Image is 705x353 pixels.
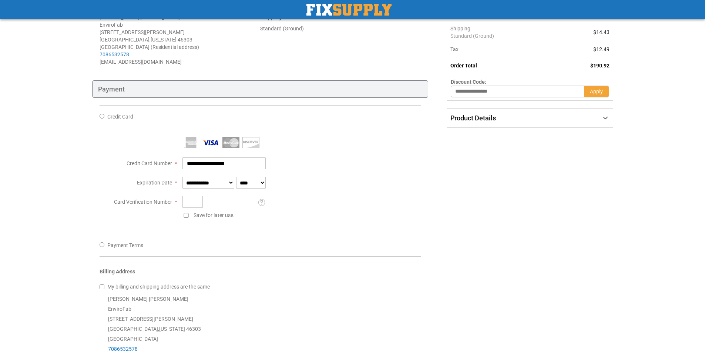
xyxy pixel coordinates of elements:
[593,46,610,52] span: $12.49
[584,86,609,97] button: Apply
[107,114,133,120] span: Credit Card
[590,63,610,69] span: $190.92
[260,14,302,20] strong: :
[222,137,239,148] img: MasterCard
[194,212,235,218] span: Save for later use.
[114,199,172,205] span: Card Verification Number
[202,137,219,148] img: Visa
[100,51,129,57] a: 7086532578
[450,26,470,31] span: Shipping
[242,137,259,148] img: Discover
[593,29,610,35] span: $14.43
[260,14,301,20] span: Shipping Method
[107,242,143,248] span: Payment Terms
[590,89,603,94] span: Apply
[137,180,172,186] span: Expiration Date
[306,4,392,16] img: Fix Industrial Supply
[182,137,199,148] img: American Express
[100,268,421,279] div: Billing Address
[107,284,210,290] span: My billing and shipping address are the same
[100,59,182,65] span: [EMAIL_ADDRESS][DOMAIN_NAME]
[260,25,421,32] div: Standard (Ground)
[92,80,429,98] div: Payment
[151,37,177,43] span: [US_STATE]
[108,346,138,352] a: 7086532578
[100,14,260,66] address: [PERSON_NAME] [PERSON_NAME] EnviroFab [STREET_ADDRESS][PERSON_NAME] [GEOGRAPHIC_DATA] , 46303 [GE...
[451,79,486,85] span: Discount Code:
[306,4,392,16] a: store logo
[450,114,496,122] span: Product Details
[127,160,172,166] span: Credit Card Number
[159,326,185,332] span: [US_STATE]
[450,63,477,69] strong: Order Total
[447,43,556,56] th: Tax
[450,32,552,40] span: Standard (Ground)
